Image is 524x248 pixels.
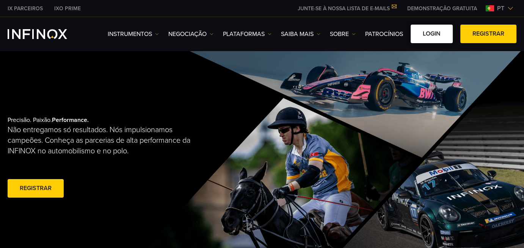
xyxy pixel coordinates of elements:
a: INFINOX Logo [8,29,85,39]
a: PLATAFORMAS [223,30,271,39]
a: Instrumentos [108,30,159,39]
a: INFINOX MENU [402,5,483,12]
div: Precisão. Paixão. [8,104,237,212]
a: SOBRE [330,30,356,39]
a: Patrocínios [365,30,403,39]
a: Saiba mais [281,30,320,39]
a: Login [411,25,453,43]
p: Não entregamos só resultados. Nós impulsionamos campeões. Conheça as parcerias de alta performanc... [8,125,191,156]
span: pt [494,4,507,13]
a: Registrar [460,25,516,43]
a: NEGOCIAÇÃO [168,30,213,39]
strong: Performance. [52,116,89,124]
a: JUNTE-SE À NOSSA LISTA DE E-MAILS [292,5,402,12]
a: INFINOX [49,5,86,12]
a: Registrar [8,179,64,198]
a: INFINOX [2,5,49,12]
